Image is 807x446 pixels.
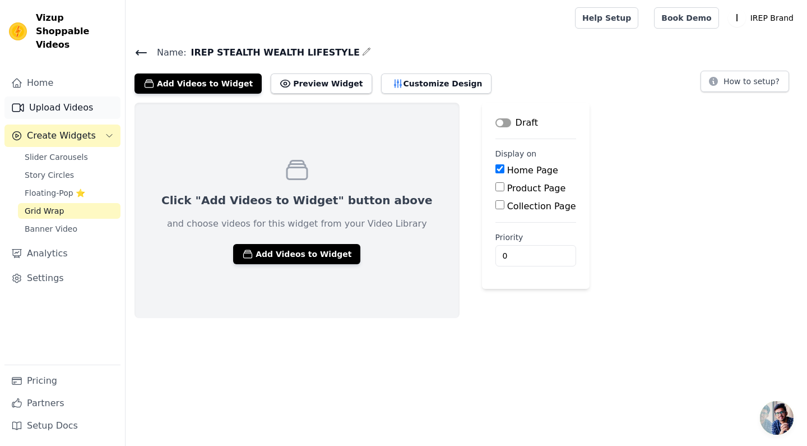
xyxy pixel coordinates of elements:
span: Grid Wrap [25,205,64,217]
span: Create Widgets [27,129,96,142]
span: IREP STEALTH WEALTH LIFESTYLE [187,46,360,59]
a: Floating-Pop ⭐ [18,185,120,201]
a: Story Circles [18,167,120,183]
a: Banner Video [18,221,120,237]
span: Slider Carousels [25,151,88,163]
a: How to setup? [701,79,789,89]
a: Home [4,72,120,94]
legend: Display on [495,148,537,159]
button: Preview Widget [271,73,372,94]
a: Grid Wrap [18,203,120,219]
a: Settings [4,267,120,289]
button: Add Videos to Widget [233,244,360,264]
button: How to setup? [701,71,789,92]
a: Analytics [4,242,120,265]
span: Name: [148,46,187,59]
label: Priority [495,232,576,243]
div: Open chat [760,401,794,435]
a: Setup Docs [4,415,120,437]
p: and choose videos for this widget from your Video Library [167,217,427,231]
a: Pricing [4,370,120,392]
span: Vizup Shoppable Videos [36,11,116,52]
a: Book Demo [654,7,718,29]
button: Create Widgets [4,125,120,147]
a: Partners [4,392,120,415]
label: Home Page [507,165,558,176]
a: Help Setup [575,7,638,29]
div: Edit Name [362,45,371,60]
span: Story Circles [25,169,74,181]
label: Product Page [507,183,566,194]
p: Click "Add Videos to Widget" button above [161,192,433,208]
label: Collection Page [507,201,576,211]
button: Add Videos to Widget [134,73,262,94]
p: IREP Brand [746,8,798,28]
a: Upload Videos [4,96,120,119]
button: Customize Design [381,73,491,94]
span: Floating-Pop ⭐ [25,187,85,199]
text: I [735,12,738,24]
a: Slider Carousels [18,149,120,165]
span: Banner Video [25,223,77,235]
p: Draft [516,116,538,130]
button: I IREP Brand [728,8,798,28]
img: Vizup [9,22,27,40]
